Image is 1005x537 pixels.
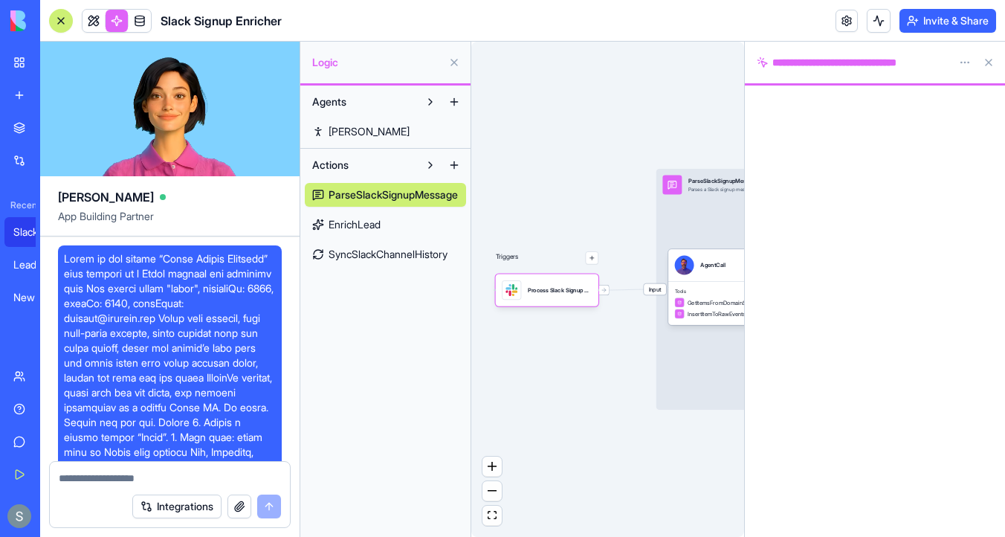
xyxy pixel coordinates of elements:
span: SyncSlackChannelHistory [329,247,447,262]
div: Slack Signup Enricher [13,225,55,239]
span: Tools [675,288,765,295]
g: Edge from 68e392bfd17f4081a36140e7 to 68e3928811de7707ff22836e [600,289,654,290]
span: Slack Signup Enricher [161,12,282,30]
img: logo [10,10,103,31]
div: Parses a Slack signup message to extract account ID, user ID, and email, then stores it in RawEve... [688,187,929,193]
span: InsertItemToRawEventsTable [688,310,759,318]
button: Integrations [132,495,222,518]
span: Recent [4,199,36,211]
div: AgentCall [700,261,726,269]
button: Invite & Share [899,9,996,33]
div: New App [13,290,55,305]
button: Actions [305,153,419,177]
div: Process Slack Signup MessagesTrigger [496,274,598,306]
a: New App [4,283,64,312]
div: Lead Enrichment Hub [13,257,55,272]
button: zoom out [482,481,502,501]
div: ParseSlackSignupMessage [688,177,929,185]
span: Logic [312,55,442,70]
img: ACg8ocKnDTHbS00rqwWSHQfXf8ia04QnQtz5EDX_Ef5UNrjqV-k=s96-c [7,504,31,528]
div: Triggers [496,226,598,306]
span: App Building Partner [58,209,282,236]
span: [PERSON_NAME] [58,188,154,206]
a: Lead Enrichment Hub [4,250,64,280]
div: InputParseSlackSignupMessageParses a Slack signup message to extract account ID, user ID, and ema... [656,169,981,410]
a: [PERSON_NAME] [305,120,466,144]
button: fit view [482,506,502,526]
p: Triggers [496,251,519,264]
button: Agents [305,90,419,114]
a: SyncSlackChannelHistory [305,242,466,266]
span: Actions [312,158,349,173]
span: EnrichLead [329,217,381,232]
span: Agents [312,94,346,109]
button: zoom in [482,457,502,477]
span: [PERSON_NAME] [329,124,410,139]
span: Input [644,283,666,295]
a: EnrichLead [305,213,466,237]
span: ParseSlackSignupMessage [329,187,458,202]
span: GetItemsFromDomainSkiplistTable [688,298,765,306]
div: Process Slack Signup MessagesTrigger [528,286,592,295]
a: Slack Signup Enricher [4,217,64,247]
a: ParseSlackSignupMessage [305,183,466,207]
div: AgentCallToolsGetItemsFromDomainSkiplistTableInsertItemToRawEventsTable [668,249,771,325]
